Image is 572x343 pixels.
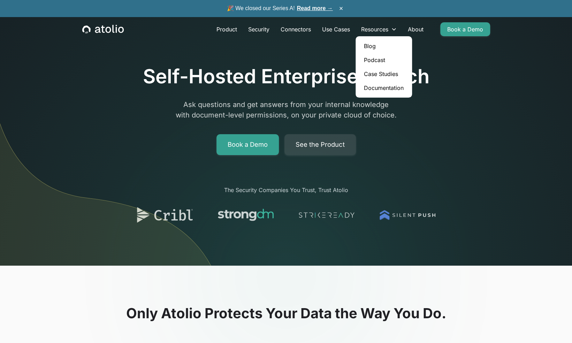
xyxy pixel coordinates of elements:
div: Resources [361,25,388,33]
h1: Self-Hosted Enterprise Search [143,65,429,88]
a: home [82,25,124,34]
a: About [402,22,429,36]
nav: Resources [356,36,412,98]
div: The Security Companies You Trust, Trust Atolio [130,186,442,194]
a: Connectors [275,22,316,36]
div: Resources [356,22,402,36]
a: Book a Demo [440,22,490,36]
a: Use Cases [316,22,356,36]
iframe: Chat Widget [537,310,572,343]
a: Read more → [297,5,333,11]
a: Case Studies [358,67,409,81]
p: Ask questions and get answers from your internal knowledge with document-level permissions, on yo... [152,99,420,120]
button: × [337,5,345,12]
a: Documentation [358,81,409,95]
a: Security [243,22,275,36]
span: 🎉 We closed our Series A! [227,4,333,13]
img: logo [380,205,435,225]
h2: Only Atolio Protects Your Data the Way You Do. [63,305,509,322]
a: Product [211,22,243,36]
a: Blog [358,39,409,53]
a: Podcast [358,53,409,67]
a: Book a Demo [216,134,279,155]
a: See the Product [284,134,356,155]
img: logo [299,205,354,225]
img: logo [218,205,274,225]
